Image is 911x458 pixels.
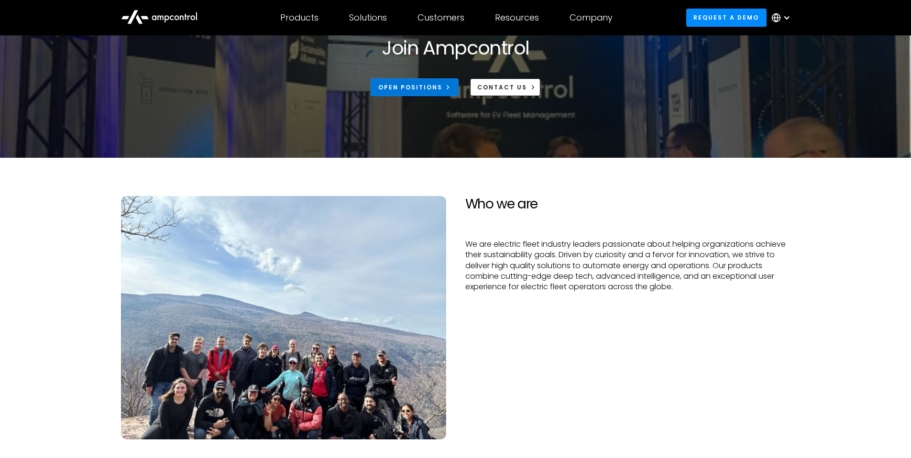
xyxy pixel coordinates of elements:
div: Solutions [349,12,387,23]
h2: Who we are [465,196,790,212]
div: Company [570,12,613,23]
a: Open Positions [371,78,459,96]
p: We are electric fleet industry leaders passionate about helping organizations achieve their susta... [465,239,790,293]
a: Request a demo [686,9,767,26]
h1: Join Ampcontrol [382,36,529,59]
div: Resources [495,12,539,23]
a: CONTACT US [470,78,540,96]
div: Open Positions [378,83,442,92]
div: Products [280,12,318,23]
div: CONTACT US [477,83,527,92]
div: Customers [417,12,464,23]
